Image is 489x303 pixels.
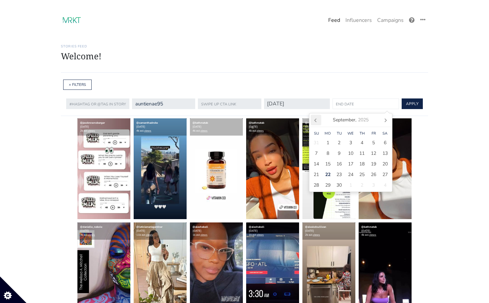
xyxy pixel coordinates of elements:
[190,118,243,136] div: [DATE] 4k est.
[345,131,357,137] div: We
[369,233,376,237] a: views
[249,121,264,125] a: @kathmatab
[302,118,355,136] div: [DATE] 2k est.
[402,98,423,109] button: APPLY
[77,118,130,136] div: [DATE] 2k est.
[327,139,329,146] span: 1
[327,150,329,157] span: 8
[77,222,130,240] div: [DATE] 3k est.
[80,225,102,229] a: @danielle_nekole
[325,171,331,178] span: 22
[349,139,352,146] span: 3
[349,182,352,189] span: 1
[190,222,243,240] div: [DATE] 1k est.
[257,129,264,133] a: views
[359,171,365,178] span: 25
[257,233,264,237] a: views
[61,44,428,48] h6: Stories Feed
[361,225,377,229] a: @kathmatab
[336,160,342,167] span: 16
[361,139,363,146] span: 4
[314,182,319,189] span: 28
[372,139,375,146] span: 5
[66,98,129,109] input: #hashtag or @tag IN STORY
[343,14,375,27] a: Influencers
[325,160,331,167] span: 15
[305,121,319,125] a: @raven_11
[359,160,365,167] span: 18
[311,131,322,137] div: Su
[302,222,355,240] div: [DATE] 2k est.
[249,225,264,229] a: @aleshabell
[61,15,82,26] img: 17:23:10_1694020990
[246,222,299,240] div: [DATE] 1k est.
[359,150,365,157] span: 11
[132,98,195,109] input: influencer @handle
[361,182,363,189] span: 2
[88,233,95,237] a: views
[333,131,345,137] div: Tu
[134,118,187,136] div: [DATE] 4k est.
[315,150,318,157] span: 7
[333,98,399,109] input: Date in YYYY-MM-DD format
[338,139,340,146] span: 2
[348,171,353,178] span: 24
[348,150,353,157] span: 10
[338,150,340,157] span: 9
[326,14,343,27] a: Feed
[61,51,428,61] h1: Welcome!
[372,182,375,189] span: 3
[379,131,391,137] div: Sa
[136,225,162,229] a: @leticiamariegardner
[359,222,412,240] div: [DATE] 4k est.
[368,131,379,137] div: Fr
[371,150,376,157] span: 12
[80,121,105,125] a: @jessbrownsberger
[134,222,187,240] div: [DATE] 11k est.
[144,129,151,133] a: views
[200,129,207,133] a: views
[336,171,342,178] span: 23
[314,139,319,146] span: 31
[322,131,334,137] div: Mo
[193,225,208,229] a: @aleshabell
[88,129,95,133] a: views
[371,160,376,167] span: 19
[336,182,342,189] span: 30
[305,225,326,229] a: @alexisdsullivan
[358,116,369,123] i: 2025
[314,160,319,167] span: 14
[330,115,371,125] div: September,
[382,171,388,178] span: 27
[314,171,319,178] span: 21
[382,160,388,167] span: 20
[200,233,207,237] a: views
[382,150,388,157] span: 13
[264,98,330,109] input: Date in YYYY-MM-DD format
[356,131,368,137] div: Th
[384,182,386,189] span: 4
[325,182,331,189] span: 29
[246,118,299,136] div: [DATE] 4k est.
[193,121,208,125] a: @kathmatab
[146,233,153,237] a: views
[313,233,320,237] a: views
[69,82,86,87] a: × FILTERS
[198,98,261,109] input: swipe up cta link
[384,139,386,146] span: 6
[348,160,353,167] span: 17
[136,121,158,125] a: @samanthadroke
[375,14,406,27] a: Campaigns
[371,171,376,178] span: 26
